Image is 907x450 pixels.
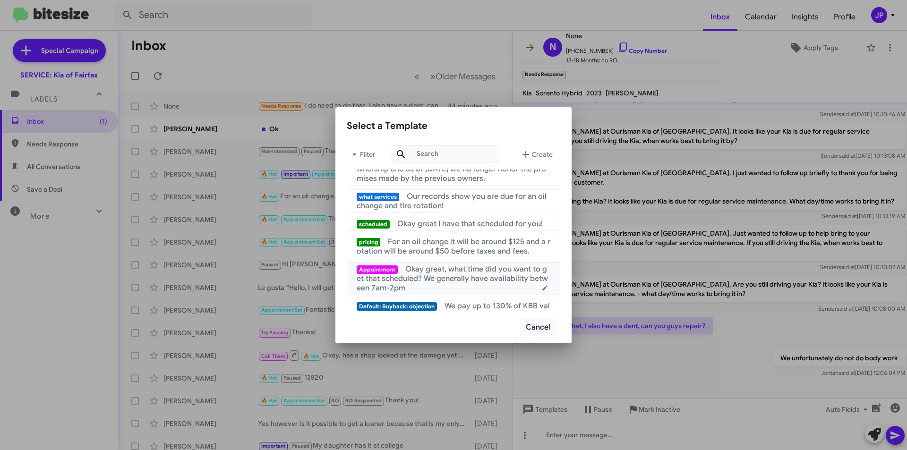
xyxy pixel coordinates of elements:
[347,119,560,134] div: Select a Template
[357,220,390,229] span: scheduled
[347,146,377,163] span: Filter
[392,145,498,162] input: Search
[357,302,437,311] span: Default: Buyback: objection
[357,265,398,274] span: Appointment
[513,143,560,166] button: Create
[357,238,380,246] span: pricing
[357,192,547,211] span: Our records show you are due for an oil change and tire rotation!
[520,146,553,163] span: Create
[520,318,556,336] button: Cancel
[347,143,377,166] button: Filter
[357,237,550,256] span: For an oil change it will be around $125 and a rotation will be around $50 before taxes and fees.
[397,219,543,229] span: Okay great I have that scheduled for you!
[357,301,550,330] span: We pay up to 130% of KBB value! :) We need to look under the hood to get you an exact number - so...
[357,264,548,293] span: Okay great, what time did you want to get that scheduled? We generally have availability between ...
[357,193,399,201] span: what services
